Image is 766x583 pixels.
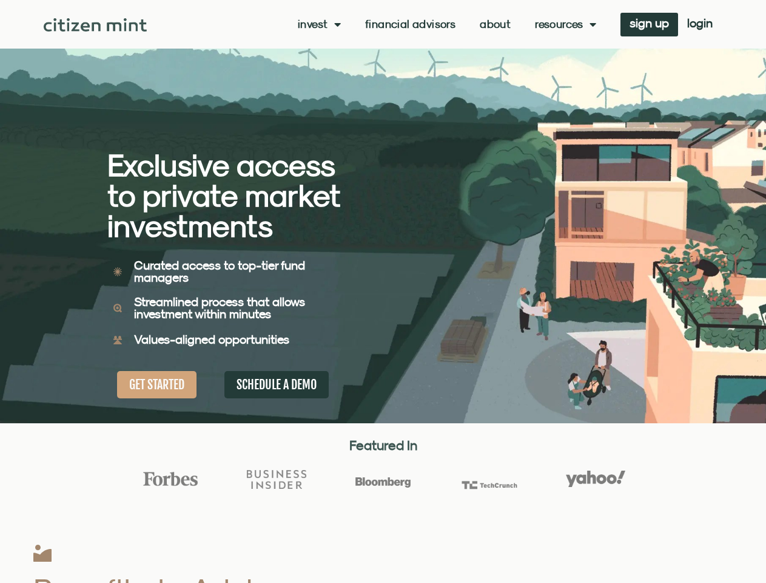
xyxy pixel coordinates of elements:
span: SCHEDULE A DEMO [237,377,317,392]
a: sign up [620,13,678,36]
a: login [678,13,722,36]
a: Invest [298,18,341,30]
nav: Menu [298,18,596,30]
a: SCHEDULE A DEMO [224,371,329,398]
span: login [687,19,713,27]
b: Curated access to top-tier fund managers [134,258,305,284]
strong: Featured In [349,437,417,453]
span: GET STARTED [129,377,184,392]
a: Resources [535,18,596,30]
a: Financial Advisors [365,18,455,30]
b: Streamlined process that allows investment within minutes [134,295,305,321]
h2: Exclusive access to private market investments [107,150,341,241]
a: GET STARTED [117,371,197,398]
span: sign up [630,19,669,27]
img: Forbes Logo [141,471,200,487]
img: Citizen Mint [44,18,147,32]
a: About [480,18,511,30]
b: Values-aligned opportunities [134,332,289,346]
